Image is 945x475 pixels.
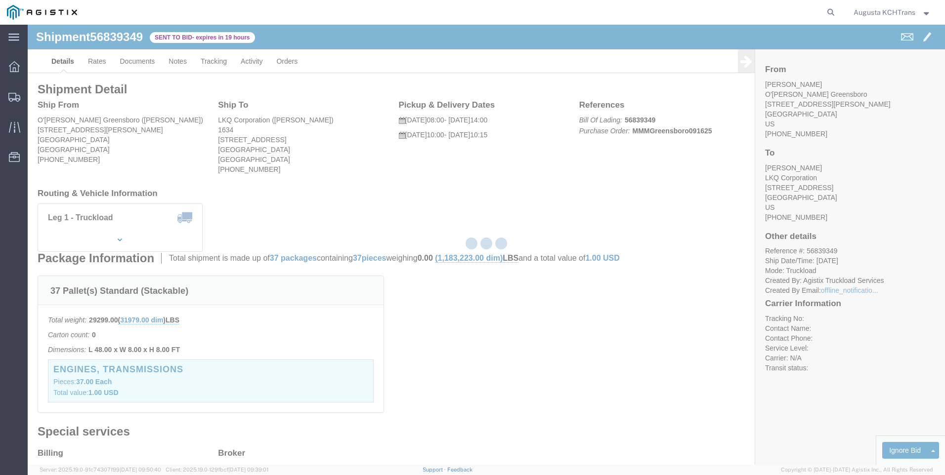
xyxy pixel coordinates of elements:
[854,7,915,18] span: Augusta KCHTrans
[166,467,268,473] span: Client: 2025.19.0-129fbcf
[423,467,447,473] a: Support
[781,466,933,474] span: Copyright © [DATE]-[DATE] Agistix Inc., All Rights Reserved
[40,467,161,473] span: Server: 2025.19.0-91c74307f99
[7,5,77,20] img: logo
[447,467,472,473] a: Feedback
[228,467,268,473] span: [DATE] 09:39:01
[120,467,161,473] span: [DATE] 09:50:40
[853,6,932,18] button: Augusta KCHTrans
